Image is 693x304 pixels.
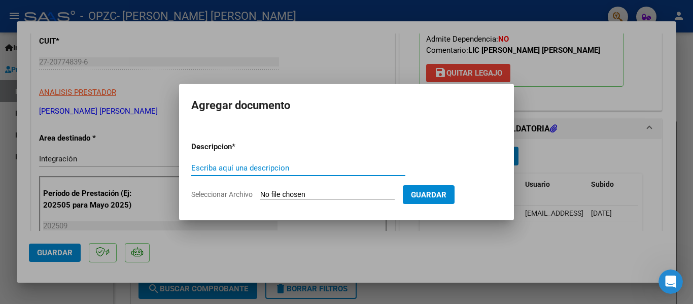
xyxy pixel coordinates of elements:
[659,269,683,294] iframe: Intercom live chat
[411,190,446,199] span: Guardar
[403,185,455,204] button: Guardar
[191,190,253,198] span: Seleccionar Archivo
[191,96,502,115] h2: Agregar documento
[191,141,285,153] p: Descripcion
